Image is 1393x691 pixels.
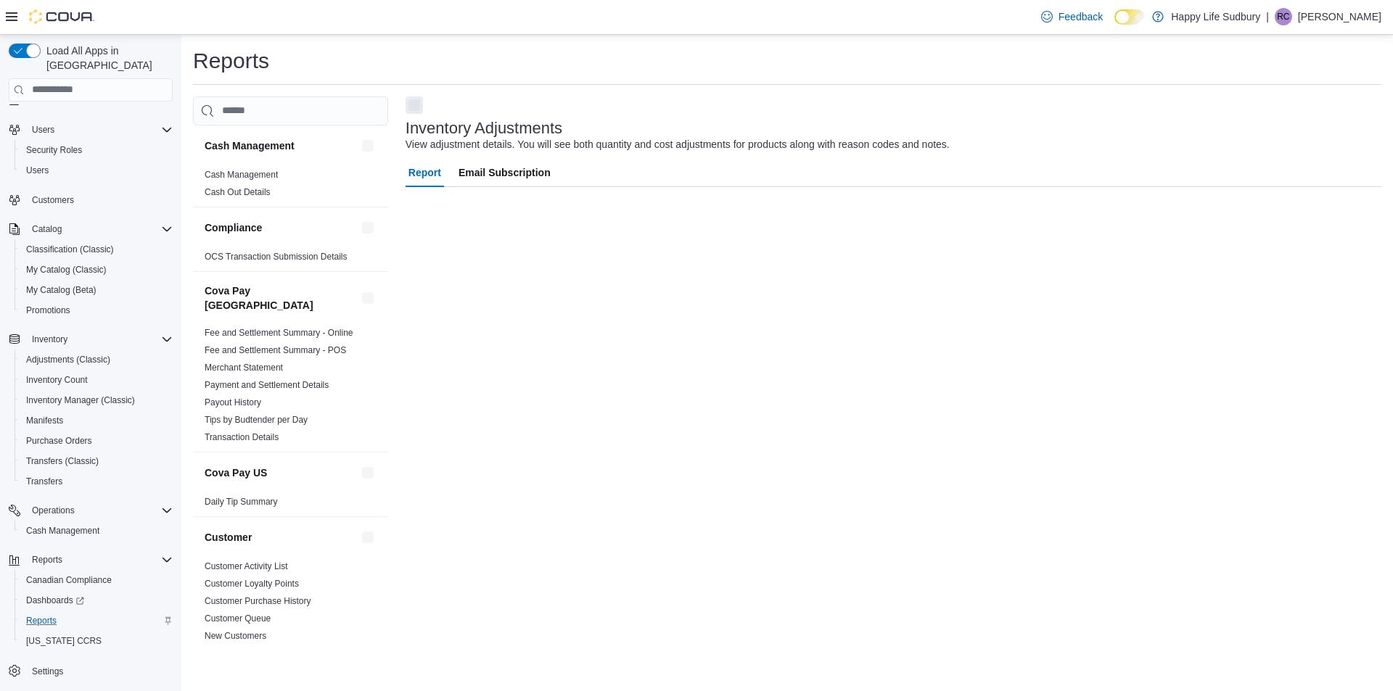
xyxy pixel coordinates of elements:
[20,632,107,650] a: [US_STATE] CCRS
[20,452,173,470] span: Transfers (Classic)
[15,521,178,541] button: Cash Management
[26,331,173,348] span: Inventory
[205,327,353,339] span: Fee and Settlement Summary - Online
[15,410,178,431] button: Manifests
[32,223,62,235] span: Catalog
[20,141,173,159] span: Security Roles
[20,281,102,299] a: My Catalog (Beta)
[26,415,63,426] span: Manifests
[3,329,178,349] button: Inventory
[193,166,388,207] div: Cash Management
[26,502,81,519] button: Operations
[26,284,96,296] span: My Catalog (Beta)
[3,120,178,140] button: Users
[26,191,80,209] a: Customers
[205,630,266,642] span: New Customers
[26,476,62,487] span: Transfers
[15,471,178,492] button: Transfers
[3,550,178,570] button: Reports
[193,248,388,271] div: Compliance
[26,144,82,156] span: Security Roles
[205,631,266,641] a: New Customers
[15,239,178,260] button: Classification (Classic)
[359,137,377,154] button: Cash Management
[20,162,173,179] span: Users
[3,500,178,521] button: Operations
[20,392,173,409] span: Inventory Manager (Classic)
[193,558,388,650] div: Customer
[205,613,271,624] a: Customer Queue
[205,397,261,408] span: Payout History
[20,412,173,429] span: Manifests
[1171,8,1260,25] p: Happy Life Sudbury
[205,432,279,442] a: Transaction Details
[26,663,69,680] a: Settings
[15,349,178,370] button: Adjustments (Classic)
[32,334,67,345] span: Inventory
[359,464,377,481] button: Cova Pay US
[20,522,105,539] a: Cash Management
[20,351,173,368] span: Adjustments (Classic)
[15,570,178,590] button: Canadian Compliance
[32,194,74,206] span: Customers
[205,379,329,391] span: Payment and Settlement Details
[26,305,70,316] span: Promotions
[193,493,388,516] div: Cova Pay US
[26,220,67,238] button: Catalog
[205,284,356,313] button: Cova Pay [GEOGRAPHIC_DATA]
[26,551,173,568] span: Reports
[205,578,299,589] span: Customer Loyalty Points
[32,666,63,677] span: Settings
[1277,8,1289,25] span: RC
[15,590,178,611] a: Dashboards
[15,431,178,451] button: Purchase Orders
[20,302,76,319] a: Promotions
[205,596,311,606] a: Customer Purchase History
[205,345,346,355] a: Fee and Settlement Summary - POS
[359,219,377,236] button: Compliance
[20,241,120,258] a: Classification (Classic)
[20,351,116,368] a: Adjustments (Classic)
[20,392,141,409] a: Inventory Manager (Classic)
[26,121,173,138] span: Users
[20,281,173,299] span: My Catalog (Beta)
[205,362,283,373] span: Merchant Statement
[359,289,377,307] button: Cova Pay [GEOGRAPHIC_DATA]
[20,241,173,258] span: Classification (Classic)
[205,415,308,425] a: Tips by Budtender per Day
[1035,2,1109,31] a: Feedback
[20,473,173,490] span: Transfers
[205,397,261,407] a: Payout History
[20,302,173,319] span: Promotions
[26,220,173,238] span: Catalog
[1275,8,1292,25] div: Roxanne Coutu
[205,560,288,572] span: Customer Activity List
[15,631,178,651] button: [US_STATE] CCRS
[205,496,278,508] span: Daily Tip Summary
[205,530,252,545] h3: Customer
[205,466,356,480] button: Cova Pay US
[20,632,173,650] span: Washington CCRS
[205,466,267,480] h3: Cova Pay US
[26,615,57,626] span: Reports
[20,261,173,278] span: My Catalog (Classic)
[205,530,356,545] button: Customer
[205,380,329,390] a: Payment and Settlement Details
[20,371,173,389] span: Inventory Count
[205,561,288,571] a: Customer Activity List
[26,551,68,568] button: Reports
[20,261,112,278] a: My Catalog (Classic)
[26,121,60,138] button: Users
[15,140,178,160] button: Security Roles
[20,162,54,179] a: Users
[15,280,178,300] button: My Catalog (Beta)
[20,432,98,450] a: Purchase Orders
[205,169,278,181] span: Cash Management
[20,473,68,490] a: Transfers
[26,244,114,255] span: Classification (Classic)
[193,324,388,452] div: Cova Pay [GEOGRAPHIC_DATA]
[20,452,104,470] a: Transfers (Classic)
